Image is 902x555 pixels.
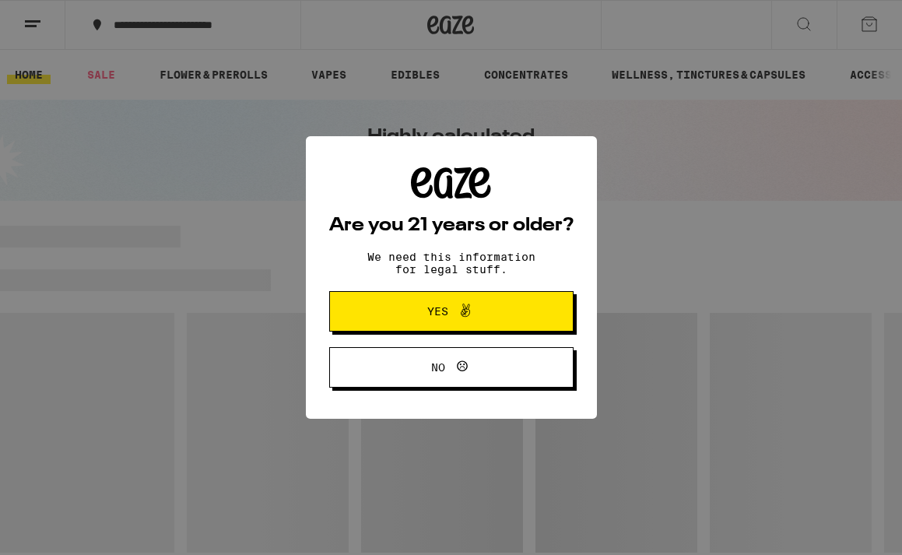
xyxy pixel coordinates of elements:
h2: Are you 21 years or older? [329,216,574,235]
button: Yes [329,291,574,332]
p: We need this information for legal stuff. [354,251,549,276]
span: No [431,362,445,373]
button: No [329,347,574,388]
span: Yes [427,306,448,317]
